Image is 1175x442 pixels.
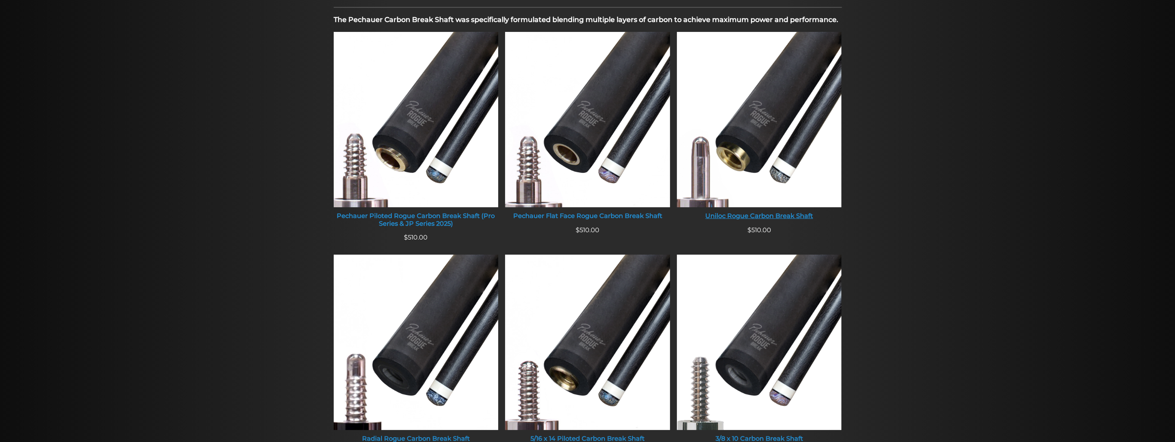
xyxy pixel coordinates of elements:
span: $ [576,226,580,234]
span: $ [404,233,408,241]
a: Pechauer Piloted Rogue Carbon Break Shaft (Pro Series & JP Series 2025) Pechauer Piloted Rogue Ca... [334,32,499,233]
span: $ [747,226,751,234]
img: 3/8 x 10 Carbon Break Shaft [677,255,842,430]
img: Uniloc Rogue Carbon Break Shaft [677,32,842,207]
a: Pechauer Flat Face Rogue Carbon Break Shaft Pechauer Flat Face Rogue Carbon Break Shaft [505,32,670,225]
div: Pechauer Flat Face Rogue Carbon Break Shaft [505,212,670,220]
div: Uniloc Rogue Carbon Break Shaft [677,212,842,220]
strong: The Pechauer Carbon Break Shaft was specifically formulated blending multiple layers of carbon to... [334,16,838,24]
img: Pechauer Flat Face Rogue Carbon Break Shaft [505,32,670,207]
div: Pechauer Piloted Rogue Carbon Break Shaft (Pro Series & JP Series 2025) [334,212,499,227]
span: 510.00 [576,226,599,234]
img: Radial Rogue Carbon Break Shaft [334,255,499,430]
img: 5/16 x 14 Piloted Carbon Break Shaft [505,255,670,430]
a: Uniloc Rogue Carbon Break Shaft Uniloc Rogue Carbon Break Shaft [677,32,842,225]
span: 510.00 [404,233,428,241]
img: Pechauer Piloted Rogue Carbon Break Shaft (Pro Series & JP Series 2025) [334,32,499,207]
span: 510.00 [747,226,771,234]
